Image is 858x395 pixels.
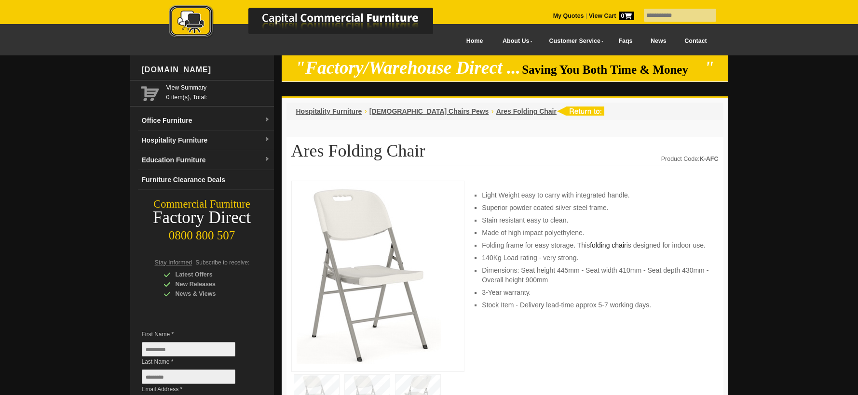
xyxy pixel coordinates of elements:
[264,117,270,123] img: dropdown
[482,203,708,212] li: Superior powder coated silver steel frame.
[138,170,274,190] a: Furniture Clearance Deals
[130,224,274,242] div: 0800 800 507
[138,55,274,84] div: [DOMAIN_NAME]
[142,369,235,384] input: Last Name *
[296,107,362,115] a: Hospitality Furniture
[482,288,708,297] li: 3-Year warranty.
[704,58,714,78] em: "
[264,157,270,162] img: dropdown
[166,83,270,92] a: View Summary
[482,215,708,225] li: Stain resistant easy to clean.
[538,30,609,52] a: Customer Service
[553,13,584,19] a: My Quotes
[130,211,274,224] div: Factory Direct
[166,83,270,101] span: 0 item(s), Total:
[142,342,235,356] input: First Name *
[482,190,708,200] li: Light Weight easy to carry with integrated handle.
[482,253,708,263] li: 140Kg Load rating - very strong.
[291,142,719,166] h1: Ares Folding Chair
[142,357,250,367] span: Last Name *
[138,111,274,131] a: Office Furnituredropdown
[610,30,642,52] a: Faqs
[482,240,708,250] li: Folding frame for easy storage. This is designed for indoor use.
[587,13,634,19] a: View Cart0
[163,279,255,289] div: New Releases
[142,329,250,339] span: First Name *
[138,131,274,150] a: Hospitality Furnituredropdown
[700,156,719,162] strong: K-AFC
[195,259,249,266] span: Subscribe to receive:
[364,106,367,116] li: ›
[264,137,270,143] img: dropdown
[142,5,480,40] img: Capital Commercial Furniture Logo
[675,30,716,52] a: Contact
[492,30,538,52] a: About Us
[295,58,520,78] em: "Factory/Warehouse Direct ...
[142,5,480,43] a: Capital Commercial Furniture Logo
[482,300,708,310] li: Stock Item - Delivery lead-time approx 5-7 working days.
[155,259,192,266] span: Stay Informed
[496,107,557,115] a: Ares Folding Chair
[491,106,493,116] li: ›
[163,289,255,299] div: News & Views
[522,63,703,76] span: Saving You Both Time & Money
[589,13,634,19] strong: View Cart
[369,107,489,115] a: [DEMOGRAPHIC_DATA] Chairs Pews
[482,228,708,237] li: Made of high impact polyethylene.
[590,241,626,249] a: folding chair
[163,270,255,279] div: Latest Offers
[297,186,441,364] img: Strong Ares Folding Chair
[641,30,675,52] a: News
[142,384,250,394] span: Email Address *
[482,265,708,285] li: Dimensions: Seat height 445mm - Seat width 410mm - Seat depth 430mm - Overall height 900mm
[557,106,604,116] img: return to
[138,150,274,170] a: Education Furnituredropdown
[130,197,274,211] div: Commercial Furniture
[661,154,719,164] div: Product Code:
[619,12,634,20] span: 0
